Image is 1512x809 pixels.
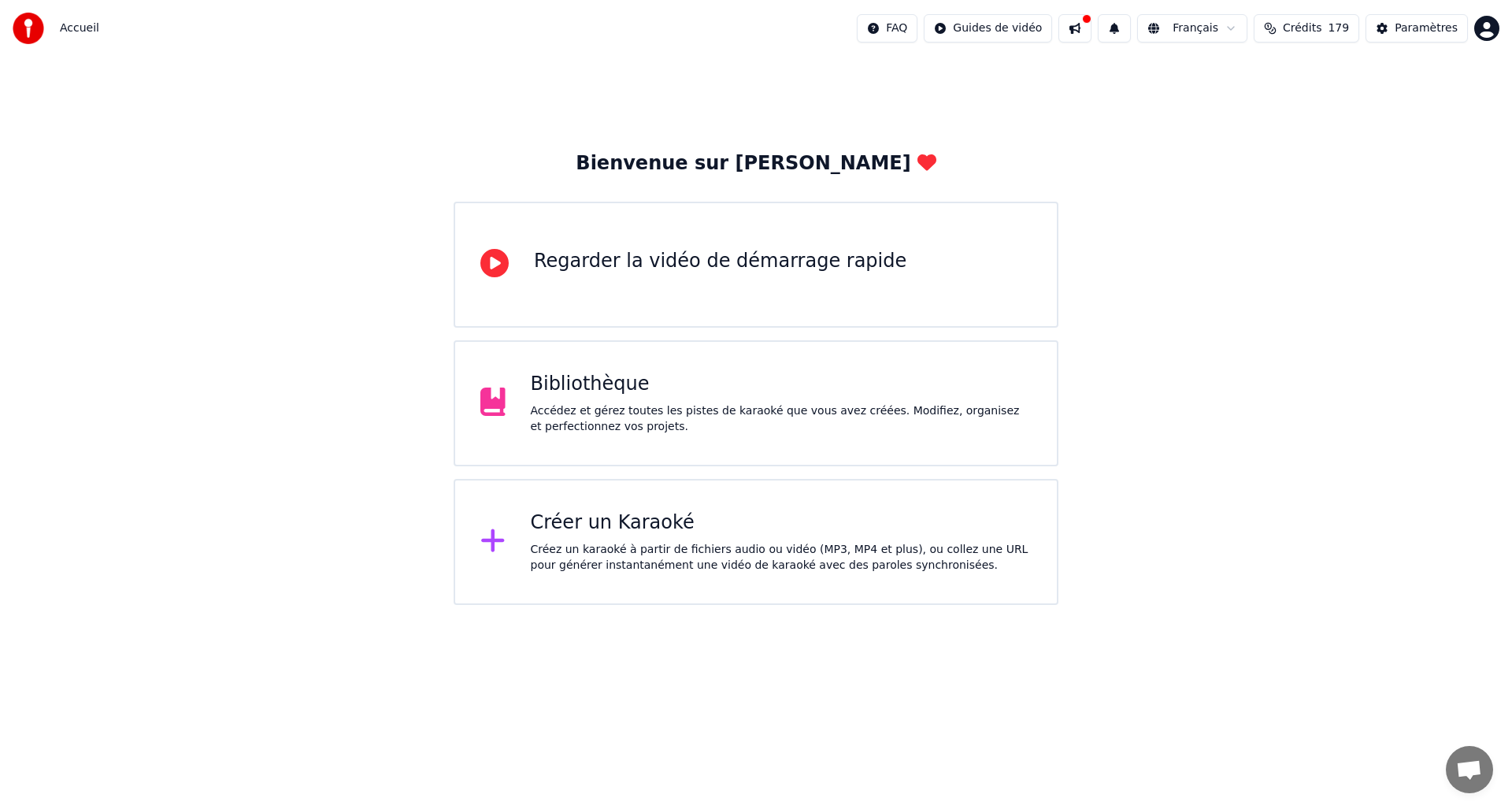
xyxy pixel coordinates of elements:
[857,14,917,43] button: FAQ
[531,510,1032,536] div: Créer un Karaoké
[531,542,1032,573] div: Créez un karaoké à partir de fichiers audio ou vidéo (MP3, MP4 et plus), ou collez une URL pour g...
[60,20,99,36] span: Accueil
[576,151,936,176] div: Bienvenue sur [PERSON_NAME]
[1283,20,1321,36] span: Crédits
[1366,14,1468,43] button: Paramètres
[1328,20,1349,36] span: 179
[13,13,44,44] img: youka
[60,20,99,36] nav: breadcrumb
[1395,20,1458,36] div: Paramètres
[1254,14,1359,43] button: Crédits179
[1446,746,1493,793] div: Ouvrir le chat
[531,372,1032,397] div: Bibliothèque
[924,14,1052,43] button: Guides de vidéo
[534,249,906,274] div: Regarder la vidéo de démarrage rapide
[531,403,1032,435] div: Accédez et gérez toutes les pistes de karaoké que vous avez créées. Modifiez, organisez et perfec...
